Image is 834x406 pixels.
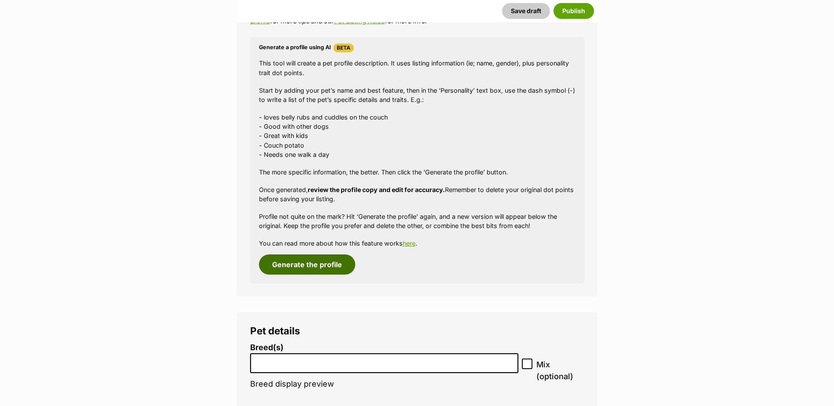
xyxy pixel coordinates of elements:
strong: review the profile copy and edit for accuracy. [308,186,445,193]
span: Beta [333,43,354,52]
li: Breed display preview [250,343,519,398]
a: How to write a great pet profile [250,7,579,25]
p: Start by adding your pet’s name and best feature, then in the ‘Personality’ text box, use the das... [259,86,575,105]
a: here [403,239,415,247]
button: Save draft [502,3,550,19]
span: Pet details [250,325,300,337]
a: Pet Listing Rules [334,17,385,25]
button: Generate the profile [259,254,355,275]
p: This tool will create a pet profile description. It uses listing information (ie; name, gender), ... [259,58,575,77]
p: Profile not quite on the mark? Hit ‘Generate the profile’ again, and a new version will appear be... [259,212,575,231]
p: - loves belly rubs and cuddles on the couch - Good with other dogs - Great with kids - Couch pota... [259,112,575,159]
p: Once generated, Remember to delete your original dot points before saving your listing. [259,185,575,204]
button: Publish [554,3,594,19]
p: You can read more about how this feature works . [259,239,575,248]
h4: Generate a profile using AI [259,43,575,52]
p: The more specific information, the better. Then click the ‘Generate the profile’ button. [259,167,575,177]
span: Mix (optional) [536,359,584,382]
label: Breed(s) [250,343,519,352]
